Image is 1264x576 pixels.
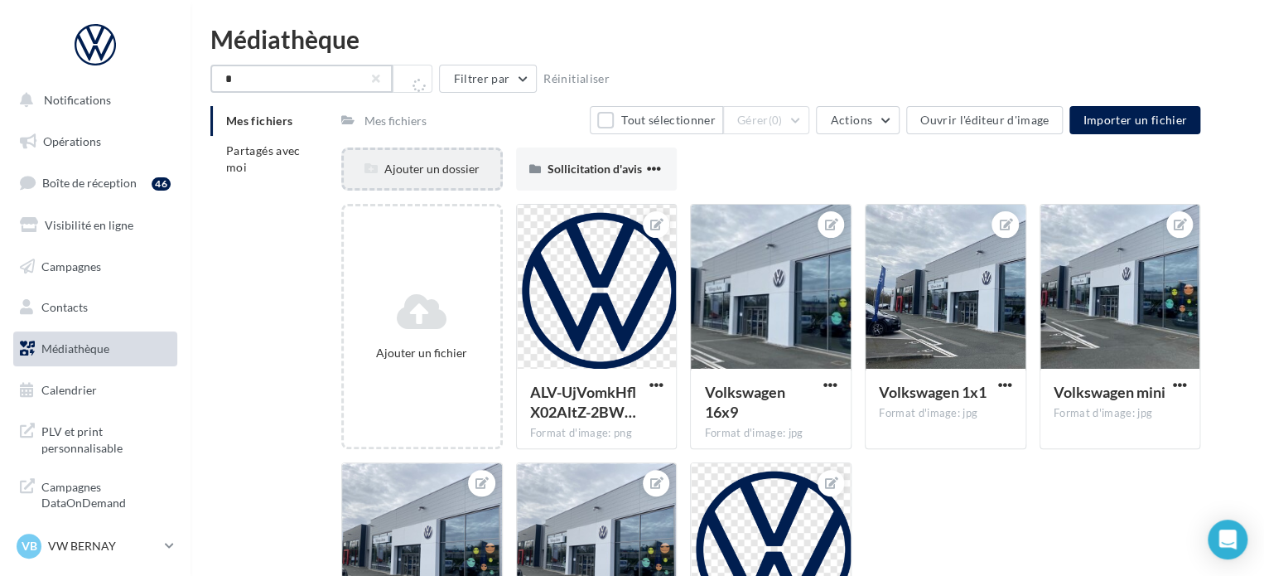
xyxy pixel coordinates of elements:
a: Campagnes [10,249,181,284]
button: Tout sélectionner [590,106,722,134]
span: Campagnes DataOnDemand [41,476,171,511]
span: Volkswagen mini [1054,383,1165,401]
div: Ajouter un fichier [350,345,494,361]
span: Mes fichiers [226,114,292,128]
a: Contacts [10,290,181,325]
span: Sollicitation d'avis [548,162,642,176]
span: Opérations [43,134,101,148]
span: Importer un fichier [1083,113,1187,127]
a: Calendrier [10,373,181,408]
a: PLV et print personnalisable [10,414,181,462]
p: VW BERNAY [48,538,158,554]
span: Actions [830,113,871,127]
span: Contacts [41,300,88,314]
span: ALV-UjVomkHflX02AltZ-2BWRmv80AveAUEtBt-3gd3G7FYu1skd269n [530,383,636,421]
span: PLV et print personnalisable [41,420,171,456]
span: Visibilité en ligne [45,218,133,232]
a: Campagnes DataOnDemand [10,469,181,518]
a: Opérations [10,124,181,159]
span: Volkswagen 16x9 [704,383,784,421]
div: 46 [152,177,171,191]
a: Visibilité en ligne [10,208,181,243]
button: Gérer(0) [723,106,810,134]
div: Open Intercom Messenger [1208,520,1247,559]
span: Partagés avec moi [226,143,301,174]
button: Actions [816,106,899,134]
span: Campagnes [41,259,101,273]
span: Médiathèque [41,341,109,356]
div: Mes fichiers [364,113,427,129]
button: Importer un fichier [1069,106,1200,134]
button: Notifications [10,83,174,118]
div: Format d'image: jpg [879,406,1012,421]
div: Format d'image: jpg [704,426,837,441]
div: Ajouter un dossier [344,161,500,177]
span: (0) [769,114,783,127]
div: Format d'image: jpg [1054,406,1187,421]
span: VB [22,538,37,554]
div: Médiathèque [210,27,1244,51]
button: Filtrer par [439,65,537,93]
a: VB VW BERNAY [13,530,177,562]
a: Médiathèque [10,332,181,366]
span: Boîte de réception [42,176,137,190]
span: Calendrier [41,383,97,397]
button: Ouvrir l'éditeur d'image [906,106,1063,134]
span: Volkswagen 1x1 [879,383,987,401]
button: Réinitialiser [537,69,616,89]
a: Boîte de réception46 [10,165,181,201]
span: Notifications [44,93,111,107]
div: Format d'image: png [530,426,663,441]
